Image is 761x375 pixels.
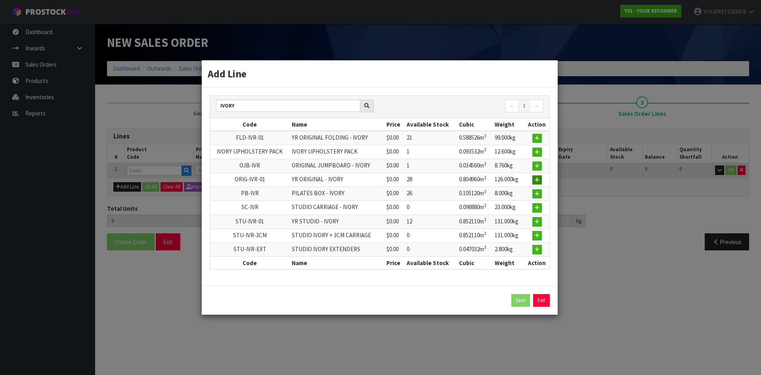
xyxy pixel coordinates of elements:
[386,100,543,113] nav: Page navigation
[384,201,405,215] td: $0.00
[511,294,530,307] button: Save
[290,145,384,159] td: IVORY UPHOLSTERY PACK
[505,100,519,112] a: ←
[405,201,457,215] td: 0
[493,187,524,201] td: 8.000kg
[290,159,384,173] td: ORIGINAL JUMPBOARD - IVORY
[493,215,524,229] td: 131.000kg
[210,131,290,145] td: FLD-IVR-01
[405,145,457,159] td: 1
[290,131,384,145] td: YR ORIGINAL FOLDING - IVORY
[518,100,530,112] a: 1
[405,173,457,187] td: 28
[493,145,524,159] td: 12.600kg
[384,159,405,173] td: $0.00
[457,145,493,159] td: 0.093532m
[484,189,486,194] sup: 3
[493,118,524,131] th: Weight
[384,187,405,201] td: $0.00
[216,100,360,112] input: Search products
[405,159,457,173] td: 1
[405,187,457,201] td: 26
[210,159,290,173] td: OJB-IVR
[457,256,493,269] th: Cubic
[290,229,384,242] td: STUDIO IVORY + 3CM CARRIAGE
[210,187,290,201] td: PB-IVR
[457,215,493,229] td: 0.852110m
[457,118,493,131] th: Cubic
[457,201,493,215] td: 0.098880m
[405,256,457,269] th: Available Stock
[384,229,405,242] td: $0.00
[405,229,457,242] td: 0
[493,159,524,173] td: 8.760kg
[290,187,384,201] td: PILATES BOX - IVORY
[524,256,549,269] th: Action
[484,133,486,138] sup: 3
[405,118,457,131] th: Available Stock
[484,231,486,236] sup: 3
[384,145,405,159] td: $0.00
[533,294,550,307] a: Exit
[210,229,290,242] td: STU-IVR-3CM
[384,173,405,187] td: $0.00
[210,256,290,269] th: Code
[493,201,524,215] td: 23.000kg
[405,215,457,229] td: 12
[457,131,493,145] td: 0.588526m
[457,159,493,173] td: 0.034560m
[290,242,384,256] td: STUDIO IVORY EXTENDERS
[208,66,552,81] h3: Add Line
[524,118,549,131] th: Action
[290,201,384,215] td: STUDIO CARRIAGE - IVORY
[484,161,486,167] sup: 3
[210,118,290,131] th: Code
[493,131,524,145] td: 99.000kg
[384,242,405,256] td: $0.00
[484,244,486,250] sup: 3
[457,187,493,201] td: 0.105120m
[210,242,290,256] td: STU-IVR-EXT
[484,147,486,152] sup: 3
[493,173,524,187] td: 126.000kg
[484,217,486,222] sup: 3
[493,229,524,242] td: 131.000kg
[290,215,384,229] td: YR STUDIO - IVORY
[384,131,405,145] td: $0.00
[210,215,290,229] td: STU-IVR-01
[290,256,384,269] th: Name
[484,203,486,208] sup: 3
[457,173,493,187] td: 0.804960m
[530,100,543,112] a: →
[290,173,384,187] td: YR ORIGINAL - IVORY
[457,229,493,242] td: 0.852110m
[457,242,493,256] td: 0.047032m
[384,215,405,229] td: $0.00
[405,242,457,256] td: 0
[493,242,524,256] td: 2.800kg
[384,118,405,131] th: Price
[493,256,524,269] th: Weight
[484,175,486,181] sup: 3
[405,131,457,145] td: 21
[384,256,405,269] th: Price
[210,201,290,215] td: SC-IVR
[210,145,290,159] td: IVORY UPHOLSTERY PACK
[290,118,384,131] th: Name
[210,173,290,187] td: ORIG-IVR-01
